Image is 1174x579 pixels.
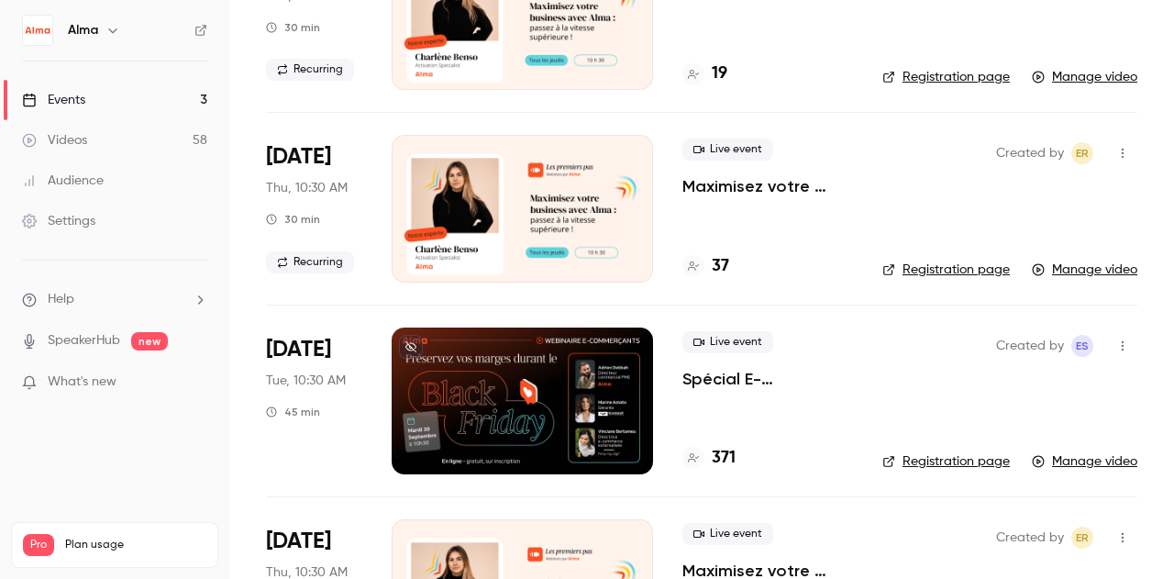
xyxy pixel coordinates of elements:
[996,527,1064,549] span: Created by
[882,68,1010,86] a: Registration page
[22,91,85,109] div: Events
[682,254,729,279] a: 37
[48,373,116,392] span: What's new
[882,261,1010,279] a: Registration page
[682,175,853,197] a: Maximisez votre business avec [PERSON_NAME] : passez à la vitesse supérieure !
[48,290,74,309] span: Help
[266,142,331,172] span: [DATE]
[22,172,104,190] div: Audience
[1032,68,1137,86] a: Manage video
[266,212,320,227] div: 30 min
[1071,527,1093,549] span: Eric ROMER
[682,523,773,545] span: Live event
[682,139,773,161] span: Live event
[996,335,1064,357] span: Created by
[1076,527,1089,549] span: ER
[48,331,120,351] a: SpeakerHub
[68,21,98,39] h6: Alma
[266,372,346,390] span: Tue, 10:30 AM
[266,179,348,197] span: Thu, 10:30 AM
[712,446,736,471] h4: 371
[712,254,729,279] h4: 37
[1076,142,1089,164] span: ER
[1071,335,1093,357] span: Evan SAIDI
[682,368,853,390] a: Spécial E-commerçants - Sortir de la guerre des prix et préserver ses marges pendant [DATE][DATE]
[266,59,354,81] span: Recurring
[996,142,1064,164] span: Created by
[266,20,320,35] div: 30 min
[1071,142,1093,164] span: Eric ROMER
[266,527,331,556] span: [DATE]
[682,61,727,86] a: 19
[266,135,362,282] div: Oct 2 Thu, 10:30 AM (Europe/Paris)
[185,374,207,391] iframe: Noticeable Trigger
[682,331,773,353] span: Live event
[266,405,320,419] div: 45 min
[1032,261,1137,279] a: Manage video
[266,251,354,273] span: Recurring
[712,61,727,86] h4: 19
[266,328,362,474] div: Sep 30 Tue, 10:30 AM (Europe/Paris)
[131,332,168,351] span: new
[23,534,54,556] span: Pro
[22,290,207,309] li: help-dropdown-opener
[22,212,95,230] div: Settings
[266,335,331,364] span: [DATE]
[1032,452,1137,471] a: Manage video
[1076,335,1089,357] span: ES
[22,131,87,150] div: Videos
[682,446,736,471] a: 371
[65,538,206,552] span: Plan usage
[23,16,52,45] img: Alma
[882,452,1010,471] a: Registration page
